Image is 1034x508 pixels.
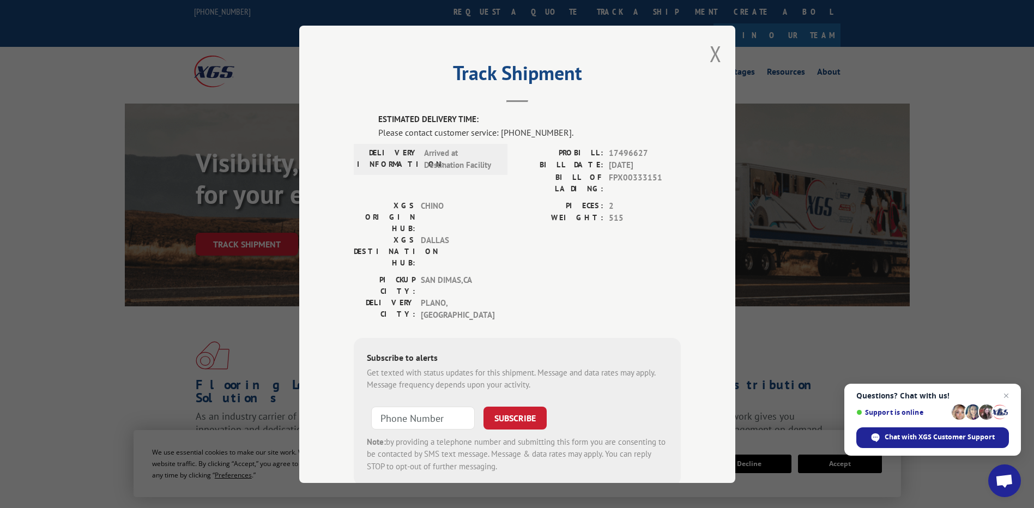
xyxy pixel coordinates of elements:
div: Please contact customer service: [PHONE_NUMBER]. [378,125,681,138]
label: BILL OF LADING: [517,171,603,194]
label: PROBILL: [517,147,603,159]
div: Subscribe to alerts [367,350,668,366]
label: PIECES: [517,199,603,212]
label: XGS DESTINATION HUB: [354,234,415,268]
span: 2 [609,199,681,212]
div: Open chat [988,464,1021,497]
span: FPX00333151 [609,171,681,194]
div: Chat with XGS Customer Support [856,427,1009,448]
div: Get texted with status updates for this shipment. Message and data rates may apply. Message frequ... [367,366,668,391]
button: Close modal [710,39,722,68]
span: SAN DIMAS , CA [421,274,494,297]
span: 515 [609,212,681,225]
input: Phone Number [371,406,475,429]
span: Questions? Chat with us! [856,391,1009,400]
span: 17496627 [609,147,681,159]
button: SUBSCRIBE [483,406,547,429]
h2: Track Shipment [354,65,681,86]
span: PLANO , [GEOGRAPHIC_DATA] [421,297,494,321]
span: DALLAS [421,234,494,268]
span: [DATE] [609,159,681,172]
span: Close chat [1000,389,1013,402]
label: BILL DATE: [517,159,603,172]
span: Arrived at Destination Facility [424,147,498,171]
strong: Note: [367,436,386,446]
label: ESTIMATED DELIVERY TIME: [378,113,681,126]
label: DELIVERY CITY: [354,297,415,321]
label: XGS ORIGIN HUB: [354,199,415,234]
span: Chat with XGS Customer Support [885,432,995,442]
div: by providing a telephone number and submitting this form you are consenting to be contacted by SM... [367,436,668,473]
span: CHINO [421,199,494,234]
label: WEIGHT: [517,212,603,225]
label: PICKUP CITY: [354,274,415,297]
span: Support is online [856,408,948,416]
label: DELIVERY INFORMATION: [357,147,419,171]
